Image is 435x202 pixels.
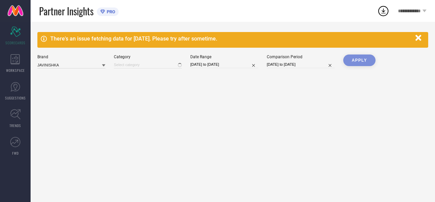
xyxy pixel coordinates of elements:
div: There's an issue fetching data for [DATE]. Please try after sometime. [50,35,412,42]
span: SCORECARDS [5,40,25,45]
div: Brand [37,55,105,59]
div: Category [114,55,182,59]
input: Select comparison period [267,61,335,68]
div: Date Range [190,55,258,59]
div: Open download list [377,5,389,17]
span: SUGGESTIONS [5,95,26,100]
span: TRENDS [10,123,21,128]
span: WORKSPACE [6,68,25,73]
span: PRO [105,9,115,14]
span: Partner Insights [39,4,93,18]
input: Select date range [190,61,258,68]
span: FWD [12,151,19,156]
div: Comparison Period [267,55,335,59]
